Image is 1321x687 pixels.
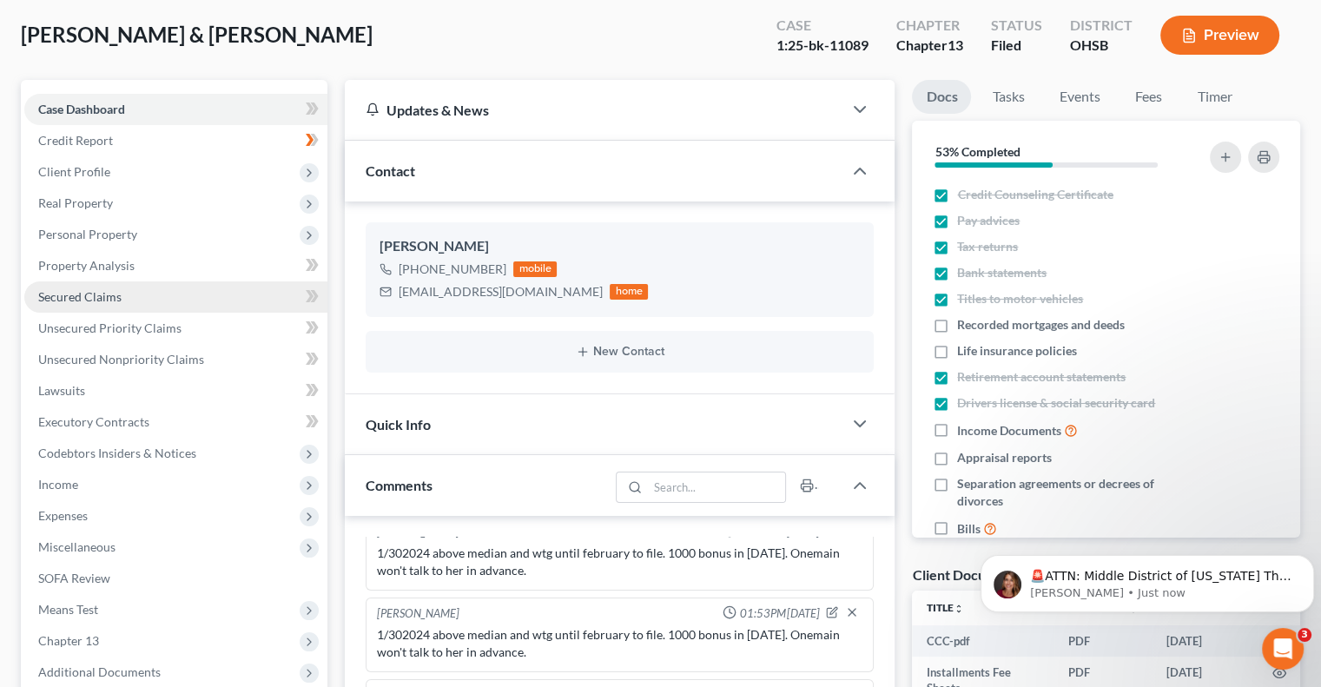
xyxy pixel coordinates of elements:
span: Pay advices [957,212,1020,229]
a: Events [1045,80,1113,114]
strong: 53% Completed [935,144,1020,159]
div: home [610,284,648,300]
a: Docs [912,80,971,114]
span: Codebtors Insiders & Notices [38,446,196,460]
button: Preview [1160,16,1279,55]
a: Secured Claims [24,281,327,313]
td: CCC-pdf [912,625,1054,657]
div: [PERSON_NAME] [380,236,860,257]
div: District [1070,16,1133,36]
span: Separation agreements or decrees of divorces [957,475,1188,510]
div: OHSB [1070,36,1133,56]
a: Timer [1183,80,1245,114]
a: Unsecured Priority Claims [24,313,327,344]
span: 3 [1298,628,1311,642]
span: Property Analysis [38,258,135,273]
span: Retirement account statements [957,368,1126,386]
span: Unsecured Nonpriority Claims [38,352,204,367]
a: Property Analysis [24,250,327,281]
div: mobile [513,261,557,277]
span: 13 [948,36,963,53]
a: Titleunfold_more [926,601,963,614]
button: New Contact [380,345,860,359]
span: Titles to motor vehicles [957,290,1083,307]
a: Credit Report [24,125,327,156]
span: Credit Counseling Certificate [957,186,1113,203]
span: Income [38,477,78,492]
td: PDF [1054,625,1153,657]
span: Income Documents [957,422,1061,439]
span: Appraisal reports [957,449,1052,466]
div: 1/302024 above median and wtg until february to file. 1000 bonus in [DATE]. Onemain won't talk to... [377,545,862,579]
div: Chapter [896,36,963,56]
span: Drivers license & social security card [957,394,1155,412]
span: SOFA Review [38,571,110,585]
span: Client Profile [38,164,110,179]
div: Status [991,16,1042,36]
span: Quick Info [366,416,431,433]
span: Means Test [38,602,98,617]
span: Unsecured Priority Claims [38,320,182,335]
div: Updates & News [366,101,822,119]
span: Bills [957,520,981,538]
span: Additional Documents [38,664,161,679]
span: 01:53PM[DATE] [740,605,819,622]
div: [PHONE_NUMBER] [399,261,506,278]
span: Executory Contracts [38,414,149,429]
span: Chapter 13 [38,633,99,648]
span: Case Dashboard [38,102,125,116]
div: Filed [991,36,1042,56]
i: unfold_more [953,604,963,614]
div: 1:25-bk-11089 [776,36,869,56]
div: Case [776,16,869,36]
a: Tasks [978,80,1038,114]
a: Case Dashboard [24,94,327,125]
iframe: Intercom live chat [1262,628,1304,670]
span: Credit Report [38,133,113,148]
span: Miscellaneous [38,539,116,554]
span: Life insurance policies [957,342,1077,360]
div: [PERSON_NAME] [377,605,459,623]
input: Search... [648,472,786,502]
span: Lawsuits [38,383,85,398]
span: Expenses [38,508,88,523]
div: Chapter [896,16,963,36]
span: Secured Claims [38,289,122,304]
iframe: Intercom notifications message [974,519,1321,640]
a: Fees [1120,80,1176,114]
span: Bank statements [957,264,1047,281]
a: Unsecured Nonpriority Claims [24,344,327,375]
span: Recorded mortgages and deeds [957,316,1125,334]
span: [PERSON_NAME] & [PERSON_NAME] [21,22,373,47]
span: Contact [366,162,415,179]
span: Personal Property [38,227,137,241]
a: SOFA Review [24,563,327,594]
td: [DATE] [1153,625,1258,657]
div: [EMAIL_ADDRESS][DOMAIN_NAME] [399,283,603,301]
span: Comments [366,477,433,493]
div: 1/302024 above median and wtg until february to file. 1000 bonus in [DATE]. Onemain won't talk to... [377,626,862,661]
span: Tax returns [957,238,1018,255]
div: Client Documents [912,565,1023,584]
a: Executory Contracts [24,406,327,438]
span: Real Property [38,195,113,210]
a: Lawsuits [24,375,327,406]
